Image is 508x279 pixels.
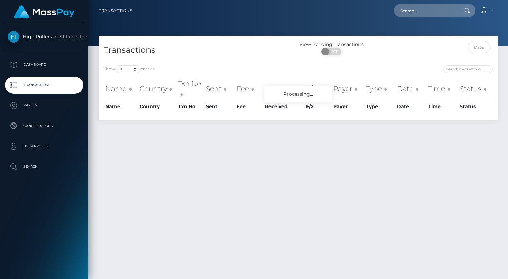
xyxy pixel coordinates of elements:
input: Date filter [468,41,490,53]
th: Date [395,101,426,112]
th: Time [426,101,458,112]
th: Fee [235,77,263,101]
h4: Transactions [104,44,293,56]
th: Name [104,77,138,101]
th: Payer [332,101,365,112]
th: Fee [235,101,263,112]
th: F/X [304,101,332,112]
th: Txn No [176,77,204,101]
label: Show entries [104,65,155,73]
span: OFF [325,48,342,55]
div: Processing... [264,86,332,102]
a: Dashboard [5,56,83,73]
a: Search [5,158,83,175]
th: Received [263,101,304,112]
th: Country [138,101,176,112]
a: Cancellations [5,117,83,134]
div: View Pending Transactions [298,41,365,48]
th: Type [364,77,395,101]
th: Country [138,77,176,101]
th: Received [263,77,304,101]
th: Status [458,101,493,112]
th: Txn No [176,101,204,112]
th: Payer [332,77,365,101]
th: Type [364,101,395,112]
a: User Profile [5,138,83,155]
th: Date [395,77,426,101]
a: Payees [5,97,83,114]
p: User Profile [8,141,81,151]
p: Payees [8,100,81,111]
th: F/X [304,77,332,101]
img: MassPay Logo [14,5,74,19]
select: Showentries [115,65,141,73]
span: High Rollers of St Lucie Inc [5,34,83,40]
th: Sent [204,101,235,112]
input: Search... [394,4,458,17]
th: Status [458,77,493,101]
th: Name [104,101,138,112]
a: Transactions [99,3,132,18]
img: High Rollers of St Lucie Inc [8,31,19,43]
th: Sent [204,77,235,101]
p: Dashboard [8,60,81,70]
a: Transactions [5,77,83,94]
p: Search [8,162,81,172]
input: Search transactions [443,65,493,73]
p: Transactions [8,80,81,90]
p: Cancellations [8,121,81,131]
th: Time [426,77,458,101]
